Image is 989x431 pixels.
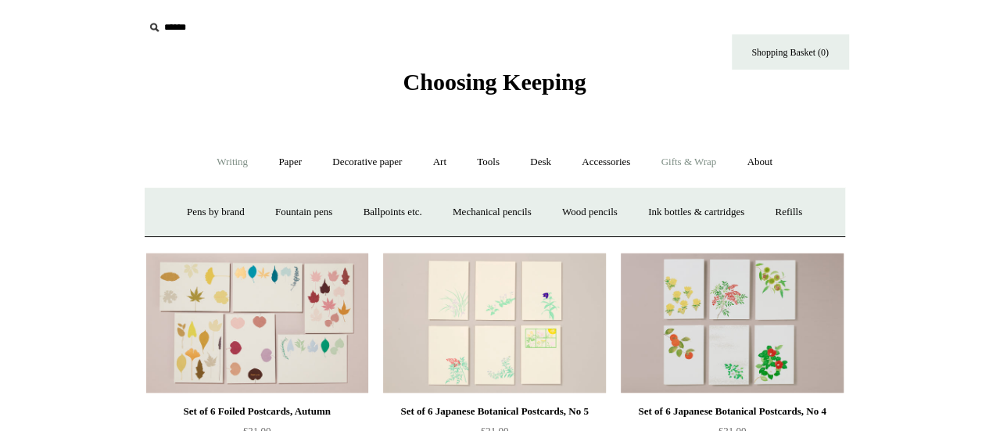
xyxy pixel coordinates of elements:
[387,402,601,421] div: Set of 6 Japanese Botanical Postcards, No 5
[761,192,816,233] a: Refills
[732,34,849,70] a: Shopping Basket (0)
[264,142,316,183] a: Paper
[349,192,436,233] a: Ballpoints etc.
[202,142,262,183] a: Writing
[548,192,632,233] a: Wood pencils
[419,142,460,183] a: Art
[150,402,364,421] div: Set of 6 Foiled Postcards, Autumn
[403,69,586,95] span: Choosing Keeping
[568,142,644,183] a: Accessories
[634,192,758,233] a: Ink bottles & cartridges
[261,192,346,233] a: Fountain pens
[146,253,368,393] img: Set of 6 Foiled Postcards, Autumn
[403,81,586,92] a: Choosing Keeping
[625,402,839,421] div: Set of 6 Japanese Botanical Postcards, No 4
[439,192,546,233] a: Mechanical pencils
[383,253,605,393] img: Set of 6 Japanese Botanical Postcards, No 5
[647,142,730,183] a: Gifts & Wrap
[318,142,416,183] a: Decorative paper
[621,253,843,393] a: Set of 6 Japanese Botanical Postcards, No 4 Set of 6 Japanese Botanical Postcards, No 4
[733,142,787,183] a: About
[463,142,514,183] a: Tools
[516,142,565,183] a: Desk
[146,253,368,393] a: Set of 6 Foiled Postcards, Autumn Set of 6 Foiled Postcards, Autumn
[621,253,843,393] img: Set of 6 Japanese Botanical Postcards, No 4
[383,253,605,393] a: Set of 6 Japanese Botanical Postcards, No 5 Set of 6 Japanese Botanical Postcards, No 5
[173,192,259,233] a: Pens by brand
